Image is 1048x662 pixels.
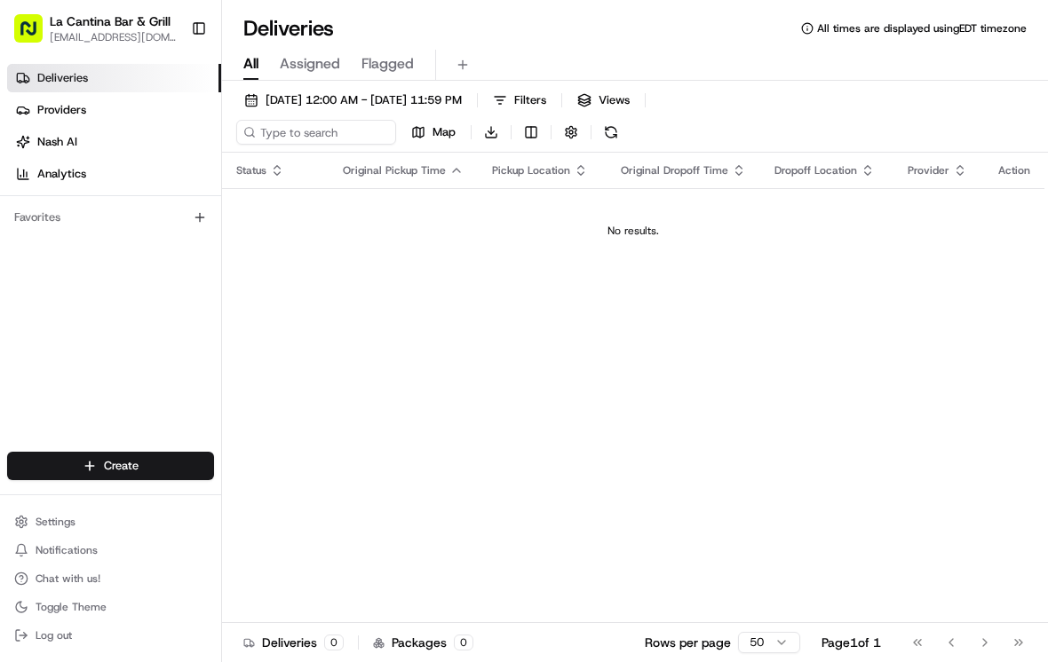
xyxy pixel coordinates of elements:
[36,515,75,529] span: Settings
[50,30,177,44] button: [EMAIL_ADDRESS][DOMAIN_NAME]
[104,458,139,474] span: Create
[229,224,1037,238] div: No results.
[36,543,98,557] span: Notifications
[36,628,72,642] span: Log out
[7,64,221,92] a: Deliveries
[280,53,340,75] span: Assigned
[7,566,214,591] button: Chat with us!
[998,163,1030,177] div: Action
[7,452,214,480] button: Create
[50,12,171,30] button: La Cantina Bar & Grill
[37,70,88,86] span: Deliveries
[514,92,546,108] span: Filters
[7,7,184,50] button: La Cantina Bar & Grill[EMAIL_ADDRESS][DOMAIN_NAME]
[37,166,86,182] span: Analytics
[37,102,86,118] span: Providers
[7,128,221,156] a: Nash AI
[908,163,949,177] span: Provider
[7,623,214,648] button: Log out
[243,634,344,651] div: Deliveries
[599,120,623,145] button: Refresh
[7,595,214,619] button: Toggle Theme
[343,163,446,177] span: Original Pickup Time
[433,124,456,140] span: Map
[243,14,334,43] h1: Deliveries
[236,163,266,177] span: Status
[485,88,554,113] button: Filters
[7,203,214,232] div: Favorites
[569,88,638,113] button: Views
[36,571,100,586] span: Chat with us!
[7,509,214,534] button: Settings
[774,163,857,177] span: Dropoff Location
[37,134,77,150] span: Nash AI
[645,634,731,651] p: Rows per page
[243,53,258,75] span: All
[7,96,221,124] a: Providers
[621,163,728,177] span: Original Dropoff Time
[599,92,630,108] span: Views
[236,88,470,113] button: [DATE] 12:00 AM - [DATE] 11:59 PM
[361,53,414,75] span: Flagged
[373,634,473,651] div: Packages
[236,120,396,145] input: Type to search
[817,21,1027,35] span: All times are displayed using EDT timezone
[492,163,570,177] span: Pickup Location
[7,160,221,188] a: Analytics
[822,634,881,651] div: Page 1 of 1
[324,634,344,650] div: 0
[266,92,462,108] span: [DATE] 12:00 AM - [DATE] 11:59 PM
[403,120,464,145] button: Map
[454,634,473,650] div: 0
[36,600,107,614] span: Toggle Theme
[7,538,214,563] button: Notifications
